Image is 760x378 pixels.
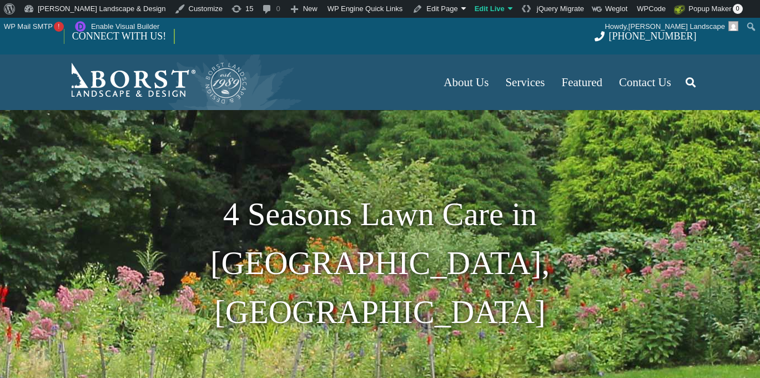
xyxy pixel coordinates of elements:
[611,54,680,110] a: Contact Us
[505,76,545,89] span: Services
[733,4,743,14] span: 0
[497,54,553,110] a: Services
[435,54,497,110] a: About Us
[628,22,725,31] span: [PERSON_NAME] Landscape
[64,190,697,336] h1: 4 Seasons Lawn Care in [GEOGRAPHIC_DATA], [GEOGRAPHIC_DATA]
[562,76,602,89] span: Featured
[553,54,611,110] a: Featured
[54,22,64,32] span: !
[680,68,702,96] a: Search
[601,18,743,36] a: Howdy,
[64,23,174,49] a: CONNECT WITH US!
[444,76,489,89] span: About Us
[64,60,248,105] a: Borst-Logo
[609,31,697,42] span: [PHONE_NUMBER]
[595,31,696,42] a: [PHONE_NUMBER]
[68,18,164,36] a: Enable Visual Builder
[619,76,671,89] span: Contact Us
